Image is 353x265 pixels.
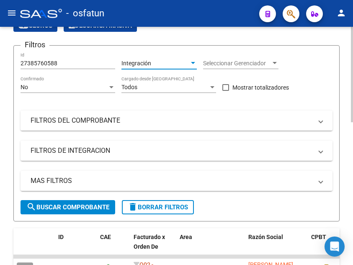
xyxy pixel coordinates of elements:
mat-icon: menu [7,8,17,18]
datatable-header-cell: CAE [97,228,130,265]
datatable-header-cell: Facturado x Orden De [130,228,176,265]
span: Area [180,234,192,240]
span: Gecros [18,22,52,29]
mat-expansion-panel-header: FILTROS DEL COMPROBANTE [21,111,332,131]
mat-icon: search [26,202,36,212]
span: No [21,84,28,90]
span: - osfatun [66,4,104,23]
mat-panel-title: FILTROS DEL COMPROBANTE [31,116,312,125]
h3: Filtros [21,39,49,51]
div: Open Intercom Messenger [325,237,345,257]
span: Todos [121,84,137,90]
datatable-header-cell: ID [55,228,97,265]
button: Borrar Filtros [122,200,194,214]
span: Facturado x Orden De [134,234,165,250]
span: Mostrar totalizadores [232,82,289,93]
span: CAE [100,234,111,240]
span: Razón Social [248,234,283,240]
mat-panel-title: FILTROS DE INTEGRACION [31,146,312,155]
mat-expansion-panel-header: MAS FILTROS [21,171,332,191]
span: Seleccionar Gerenciador [203,60,271,67]
span: Borrar Filtros [128,203,188,211]
mat-icon: person [336,8,346,18]
span: ID [58,234,64,240]
mat-icon: delete [128,202,138,212]
mat-expansion-panel-header: FILTROS DE INTEGRACION [21,141,332,161]
button: Buscar Comprobante [21,200,115,214]
datatable-header-cell: Razón Social [245,228,308,265]
span: CPBT [311,234,326,240]
span: Integración [121,60,151,67]
span: Buscar Comprobante [26,203,109,211]
datatable-header-cell: Area [176,228,233,265]
mat-panel-title: MAS FILTROS [31,176,312,185]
